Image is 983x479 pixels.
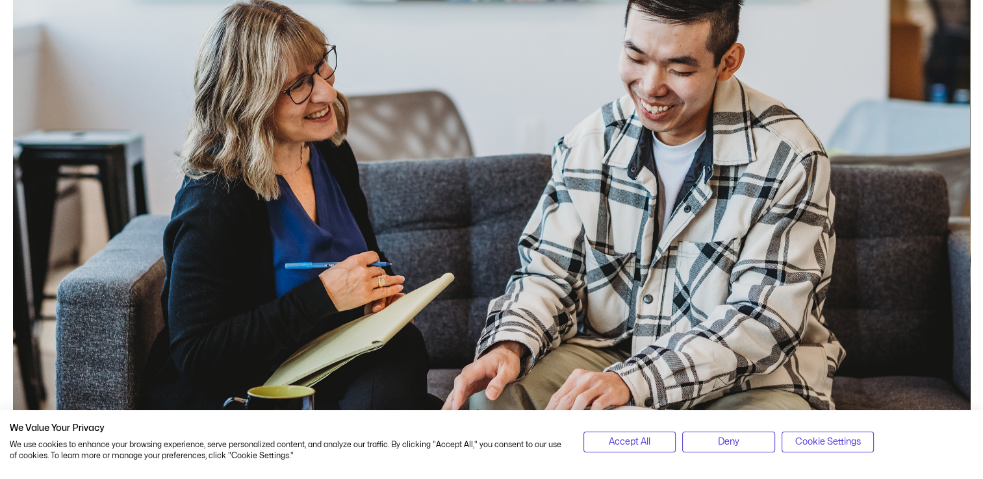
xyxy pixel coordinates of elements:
button: Deny all cookies [682,432,775,452]
button: Accept all cookies [583,432,676,452]
button: Adjust cookie preferences [782,432,874,452]
span: Deny [718,435,739,449]
h2: We Value Your Privacy [10,423,564,434]
span: Accept All [609,435,650,449]
span: Cookie Settings [795,435,861,449]
p: We use cookies to enhance your browsing experience, serve personalized content, and analyze our t... [10,439,564,461]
